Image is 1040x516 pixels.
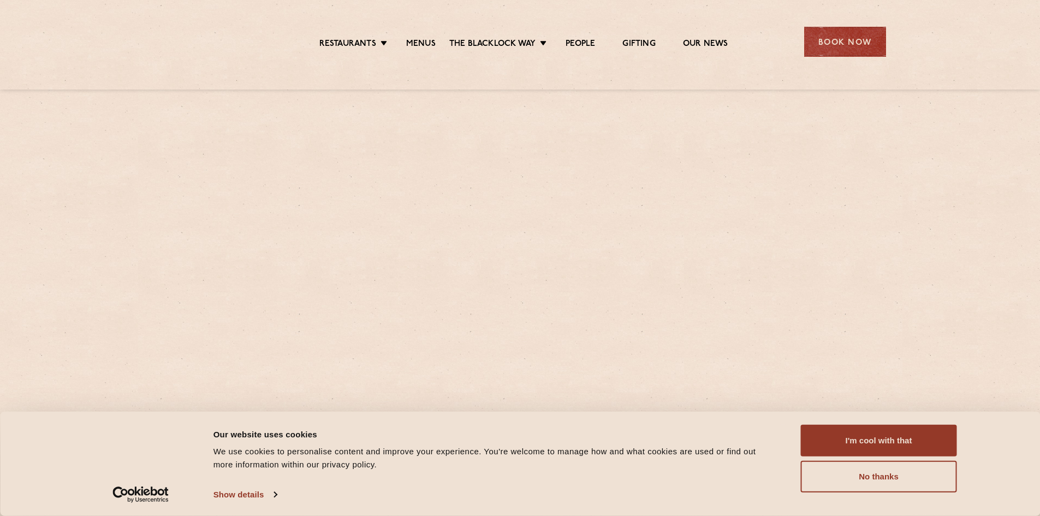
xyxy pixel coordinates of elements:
[93,487,188,503] a: Usercentrics Cookiebot - opens in a new window
[449,39,536,51] a: The Blacklock Way
[566,39,595,51] a: People
[804,27,886,57] div: Book Now
[213,428,776,441] div: Our website uses cookies
[801,461,957,493] button: No thanks
[213,487,277,503] a: Show details
[801,425,957,456] button: I'm cool with that
[213,445,776,471] div: We use cookies to personalise content and improve your experience. You're welcome to manage how a...
[406,39,436,51] a: Menus
[683,39,728,51] a: Our News
[319,39,376,51] a: Restaurants
[154,10,249,73] img: svg%3E
[622,39,655,51] a: Gifting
